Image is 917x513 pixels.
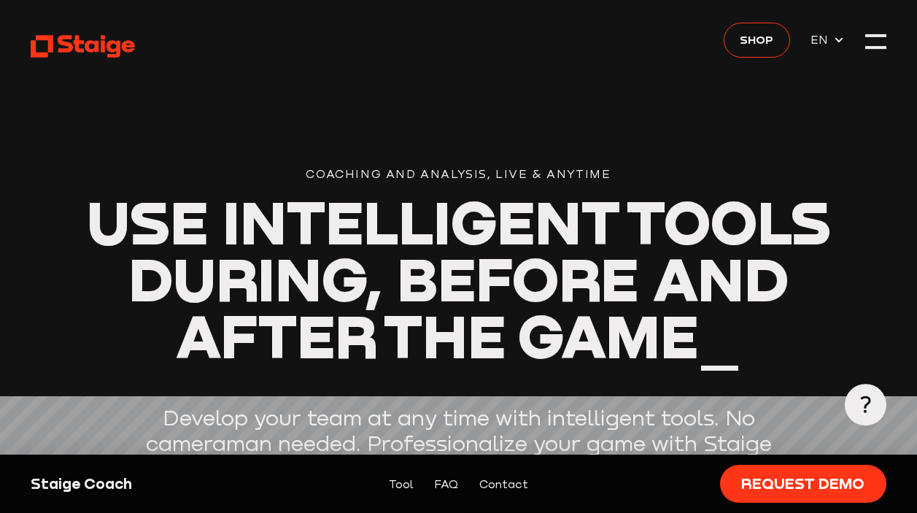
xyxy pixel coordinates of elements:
a: Tool [389,475,414,493]
span: Use intelligent tools during, before and after the game_ [87,185,831,371]
span: Shop [740,31,773,49]
a: FAQ [434,475,458,493]
a: Contact [479,475,528,493]
a: Shop [724,23,789,58]
a: Request Demo [720,465,886,502]
div: Staige Coach [31,474,233,494]
p: Develop your team at any time with intelligent tools. No cameraman needed. Professionalize your g... [112,405,805,482]
span: EN [810,31,833,49]
div: Coaching and Analysis, Live & Anytime [31,165,886,183]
